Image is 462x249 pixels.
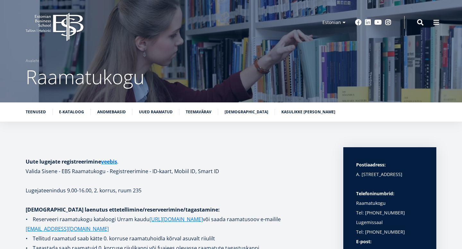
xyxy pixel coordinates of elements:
a: [DEMOGRAPHIC_DATA] [225,109,268,115]
p: • Reserveeri raamatukogu kataloogi Urram kaudu või saada raamatusoov e-mailile [26,214,330,234]
p: Lugejateenindus 9.00-16.00, 2. korrus, ruum 235 [26,186,330,195]
p: Tel: [PHONE_NUMBER] Lugemissaal [356,208,424,227]
a: veebis [101,157,117,166]
a: Linkedin [365,19,371,26]
strong: Uute lugejate registreerimine [26,158,117,165]
a: [URL][DOMAIN_NAME] [150,214,203,224]
strong: Telefoninumbrid: [356,190,394,197]
a: Facebook [355,19,362,26]
a: Teenused [26,109,46,115]
a: Instagram [385,19,391,26]
h1: . Valida Sisene - EBS Raamatukogu - Registreerimine - ID-kaart, Mobiil ID, Smart ID [26,157,330,176]
a: Kasulikke [PERSON_NAME] [281,109,335,115]
p: • Tellitud raamatud saab kätte 0. korruse raamatuhoidla kõrval asuvalt riiulilt [26,234,330,243]
a: Teemavärav [186,109,211,115]
p: Tel: [PHONE_NUMBER] [356,227,424,237]
strong: [DEMOGRAPHIC_DATA] laenutus ettetellimine/reserveerimine/tagastamine: [26,206,220,213]
a: Youtube [374,19,382,26]
a: Andmebaasid [97,109,126,115]
strong: E-post: [356,238,372,245]
a: Avaleht [26,58,39,64]
a: Uued raamatud [139,109,173,115]
p: A. [STREET_ADDRESS] [356,170,424,179]
a: [EMAIL_ADDRESS][DOMAIN_NAME] [26,224,109,234]
p: Raamatukogu [356,189,424,208]
a: E-kataloog [59,109,84,115]
span: Raamatukogu [26,64,144,90]
strong: Postiaadress: [356,162,386,168]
